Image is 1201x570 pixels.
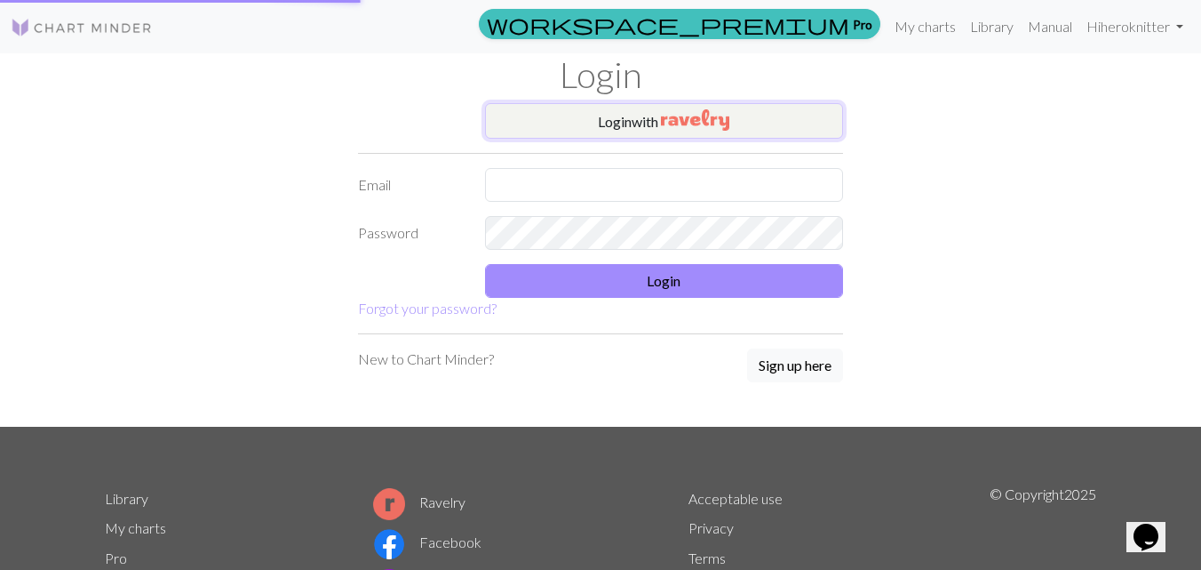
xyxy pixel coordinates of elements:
[347,168,474,202] label: Email
[358,300,497,317] a: Forgot your password?
[661,109,729,131] img: Ravelry
[1079,9,1190,44] a: Hiheroknitter
[1126,499,1183,552] iframe: chat widget
[1021,9,1079,44] a: Manual
[105,490,148,507] a: Library
[105,550,127,566] a: Pro
[94,53,1107,96] h1: Login
[487,12,849,36] span: workspace_premium
[373,488,405,520] img: Ravelry logo
[373,534,481,550] a: Facebook
[887,9,963,44] a: My charts
[373,528,405,560] img: Facebook logo
[347,216,474,250] label: Password
[11,17,153,38] img: Logo
[688,490,783,507] a: Acceptable use
[485,103,844,139] button: Loginwith
[688,550,726,566] a: Terms
[747,349,843,382] button: Sign up here
[688,519,734,536] a: Privacy
[358,349,494,370] p: New to Chart Minder?
[373,494,465,510] a: Ravelry
[479,9,880,39] a: Pro
[485,264,844,298] button: Login
[105,519,166,536] a: My charts
[963,9,1021,44] a: Library
[747,349,843,384] a: Sign up here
